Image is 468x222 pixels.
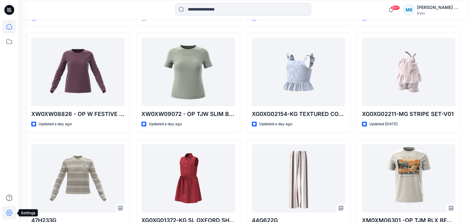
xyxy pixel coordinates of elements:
span: 99+ [391,5,400,10]
p: Updated a day ago [259,121,292,127]
p: Updated a day ago [39,121,72,127]
div: PVH [417,11,460,16]
p: Updated [DATE] [369,121,397,127]
a: XG0XG02154-KG TEXTURED COTTON TOP SLVLS-V01 [252,38,345,106]
a: XG0XG02211-MG STRIPE SET-V01 [362,38,455,106]
div: MR [403,4,414,16]
a: XW0XW09072 - OP TJW SLIM BLING LINEAR SS TEE_proto [141,38,235,106]
a: XM0XM06301 -OP TJM RLX BEACH CLUB SS TEE-V01 [362,144,455,212]
a: 47H233G [31,144,125,212]
p: XW0XW08826 - OP W FESTIVE CNK LS TEE_proto [31,110,125,118]
p: XG0XG02211-MG STRIPE SET-V01 [362,110,455,118]
a: XG0XG01372-KG SL OXFORD SHIRT DRESS-V01 [141,144,235,212]
a: XW0XW08826 - OP W FESTIVE CNK LS TEE_proto [31,38,125,106]
p: XG0XG02154-KG TEXTURED COTTON TOP SLVLS-V01 [252,110,345,118]
p: XW0XW09072 - OP TJW SLIM BLING LINEAR SS TEE_proto [141,110,235,118]
div: [PERSON_NAME] Theertha [417,4,460,11]
a: 44G622G [252,144,345,212]
p: Updated a day ago [149,121,182,127]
